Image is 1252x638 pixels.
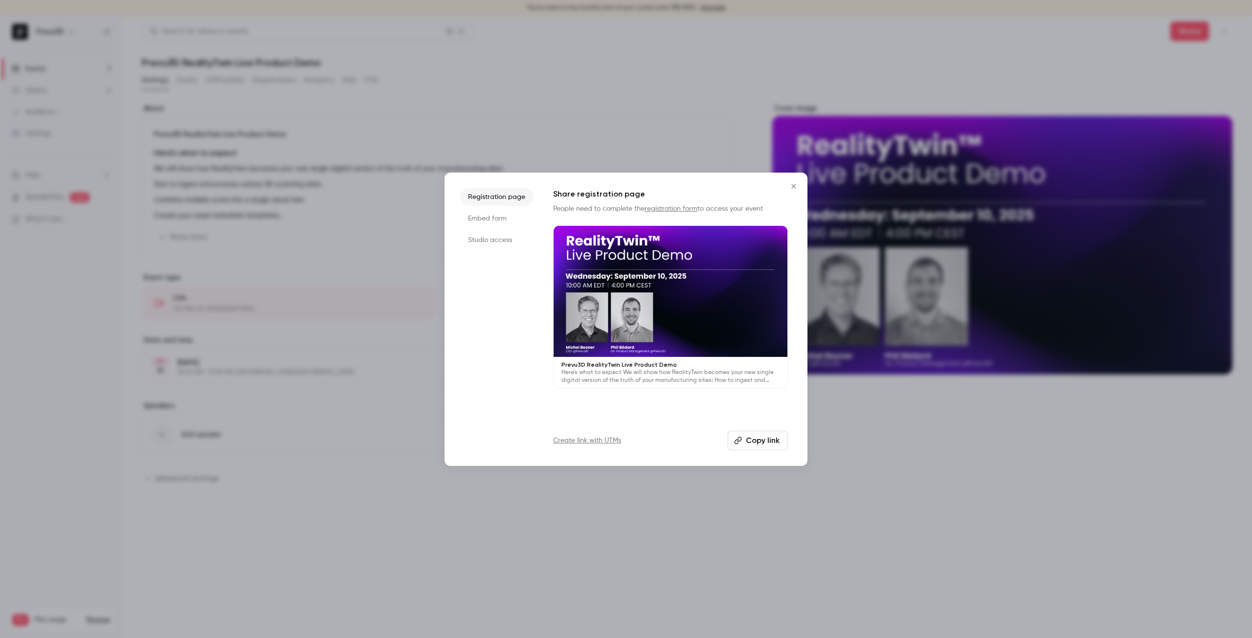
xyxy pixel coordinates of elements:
li: Registration page [460,188,534,206]
p: People need to complete the to access your event [553,204,788,214]
a: Create link with UTMs [553,436,621,445]
button: Close [784,176,804,196]
li: Studio access [460,231,534,249]
p: Here’s what to expect We will show how RealityTwin becomes your new single digital version of the... [561,369,780,384]
li: Embed form [460,210,534,227]
h1: Share registration page [553,188,788,200]
a: Prevu3D RealityTwin Live Product DemoHere’s what to expect We will show how RealityTwin becomes y... [553,225,788,389]
button: Copy link [728,431,788,450]
p: Prevu3D RealityTwin Live Product Demo [561,361,780,369]
a: registration form [645,205,697,212]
